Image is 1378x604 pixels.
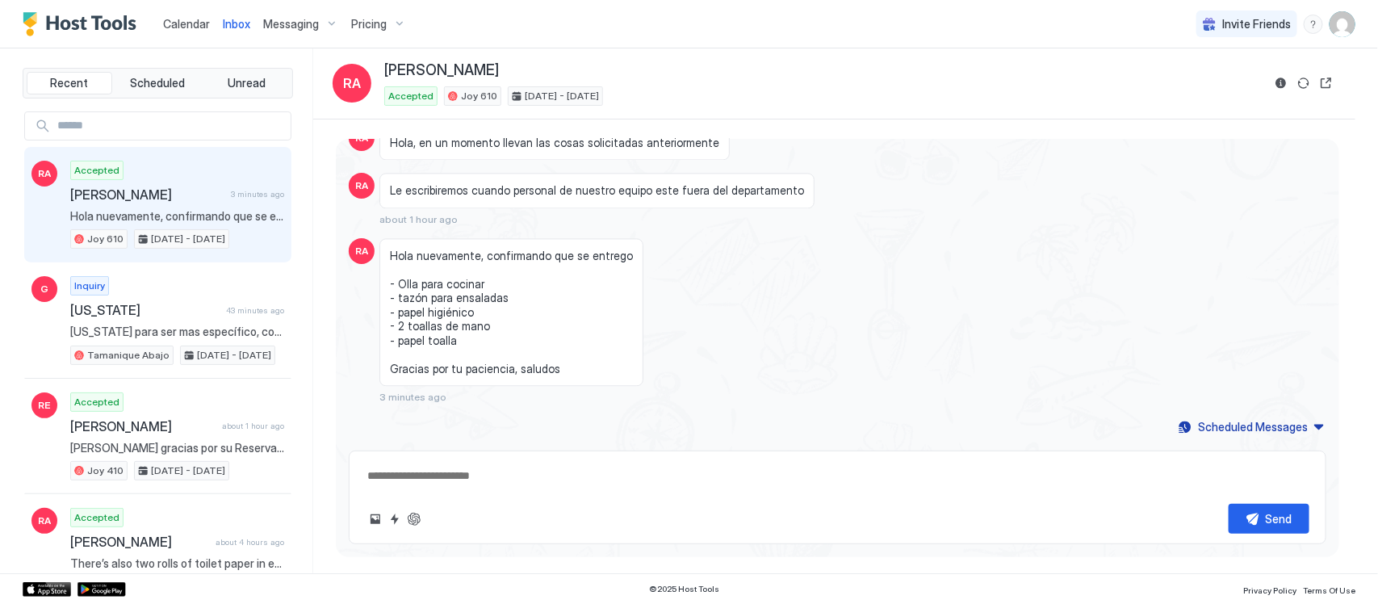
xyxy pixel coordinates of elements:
button: Upload image [366,510,385,529]
button: Scheduled [115,72,201,94]
span: Joy 610 [461,89,497,103]
span: RA [343,73,361,93]
div: menu [1304,15,1323,34]
span: [PERSON_NAME] [70,187,224,203]
span: RA [38,514,51,528]
span: [PERSON_NAME] [70,534,209,550]
a: Privacy Policy [1243,581,1296,598]
span: [US_STATE] para ser mas específico, contamos con un Kitchenette, lo que es mas pequeño que una Co... [70,325,284,339]
div: User profile [1330,11,1355,37]
a: Terms Of Use [1303,581,1355,598]
span: [DATE] - [DATE] [151,463,225,478]
span: Joy 410 [87,463,124,478]
span: Le escribiremos cuando personal de nuestro equipo este fuera del departamento [390,183,804,198]
span: [PERSON_NAME] [384,61,499,80]
button: Open reservation [1317,73,1336,93]
span: [PERSON_NAME] [70,418,216,434]
span: Pricing [351,17,387,31]
span: There’s also two rolls of toilet paper in each bathroom. This is for two grown men for two weeks. [70,556,284,571]
span: Unread [228,76,266,90]
input: Input Field [51,112,291,140]
span: [DATE] - [DATE] [151,232,225,246]
span: Privacy Policy [1243,585,1296,595]
a: Inbox [223,15,250,32]
span: Accepted [388,89,434,103]
span: Invite Friends [1222,17,1291,31]
a: Calendar [163,15,210,32]
button: Sync reservation [1294,73,1313,93]
span: Scheduled [131,76,186,90]
button: Scheduled Messages [1176,416,1326,438]
span: Accepted [74,163,119,178]
span: [PERSON_NAME] gracias por su Reservacion desde [DATE] hasta [DATE], de 4 noches para 2 huéspedes.... [70,441,284,455]
span: RA [38,166,51,181]
div: Send [1266,510,1292,527]
div: Scheduled Messages [1198,418,1308,435]
button: Quick reply [385,510,404,529]
span: RA [355,178,368,193]
span: [DATE] - [DATE] [525,89,599,103]
span: RE [39,398,51,413]
span: [US_STATE] [70,302,220,318]
span: RA [355,244,368,258]
span: Joy 610 [87,232,124,246]
button: Reservation information [1271,73,1291,93]
span: Inquiry [74,279,105,293]
span: © 2025 Host Tools [650,584,720,594]
a: App Store [23,582,71,597]
span: about 4 hours ago [216,537,284,547]
span: Terms Of Use [1303,585,1355,595]
span: 43 minutes ago [226,305,284,316]
button: Send [1229,504,1309,534]
button: Unread [203,72,289,94]
span: Accepted [74,510,119,525]
span: Hola, en un momento llevan las cosas solicitadas anteriormente [390,136,719,150]
span: Hola nuevamente, confirmando que se entrego - Olla para cocinar - tazón para ensaladas - papel hi... [70,209,284,224]
a: Google Play Store [77,582,126,597]
span: 3 minutes ago [231,189,284,199]
button: ChatGPT Auto Reply [404,510,424,529]
span: Tamanique Abajo [87,348,170,363]
span: Hola nuevamente, confirmando que se entrego - Olla para cocinar - tazón para ensaladas - papel hi... [390,249,633,376]
span: Calendar [163,17,210,31]
span: Accepted [74,395,119,409]
span: Inbox [223,17,250,31]
span: Messaging [263,17,319,31]
span: [DATE] - [DATE] [197,348,271,363]
span: about 1 hour ago [222,421,284,431]
span: about 1 hour ago [379,213,458,225]
span: G [40,282,48,296]
a: Host Tools Logo [23,12,144,36]
span: Recent [50,76,88,90]
span: 3 minutes ago [379,391,446,403]
div: tab-group [23,68,293,99]
button: Recent [27,72,112,94]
